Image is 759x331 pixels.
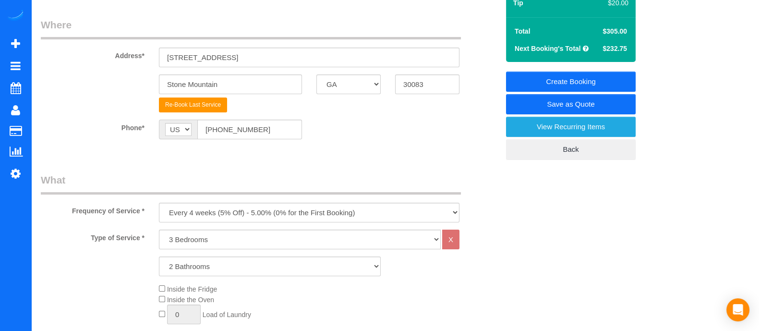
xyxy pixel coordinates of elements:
span: Inside the Oven [167,296,214,304]
legend: What [41,173,461,195]
label: Phone* [34,120,152,133]
a: Save as Quote [506,94,636,114]
a: Back [506,139,636,159]
strong: Total [515,27,530,35]
label: Type of Service * [34,230,152,243]
input: Phone* [197,120,302,139]
label: Address* [34,48,152,61]
input: Zip Code* [395,74,459,94]
span: $305.00 [602,27,627,35]
span: Load of Laundry [203,311,251,319]
button: Re-Book Last Service [159,98,227,112]
legend: Where [41,18,461,39]
div: Open Intercom Messenger [726,298,749,321]
a: Create Booking [506,72,636,92]
a: View Recurring Items [506,117,636,137]
label: Frequency of Service * [34,203,152,216]
input: City* [159,74,302,94]
span: $232.75 [602,45,627,52]
img: Automaid Logo [6,10,25,23]
span: Inside the Fridge [167,285,217,293]
strong: Next Booking's Total [515,45,581,52]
